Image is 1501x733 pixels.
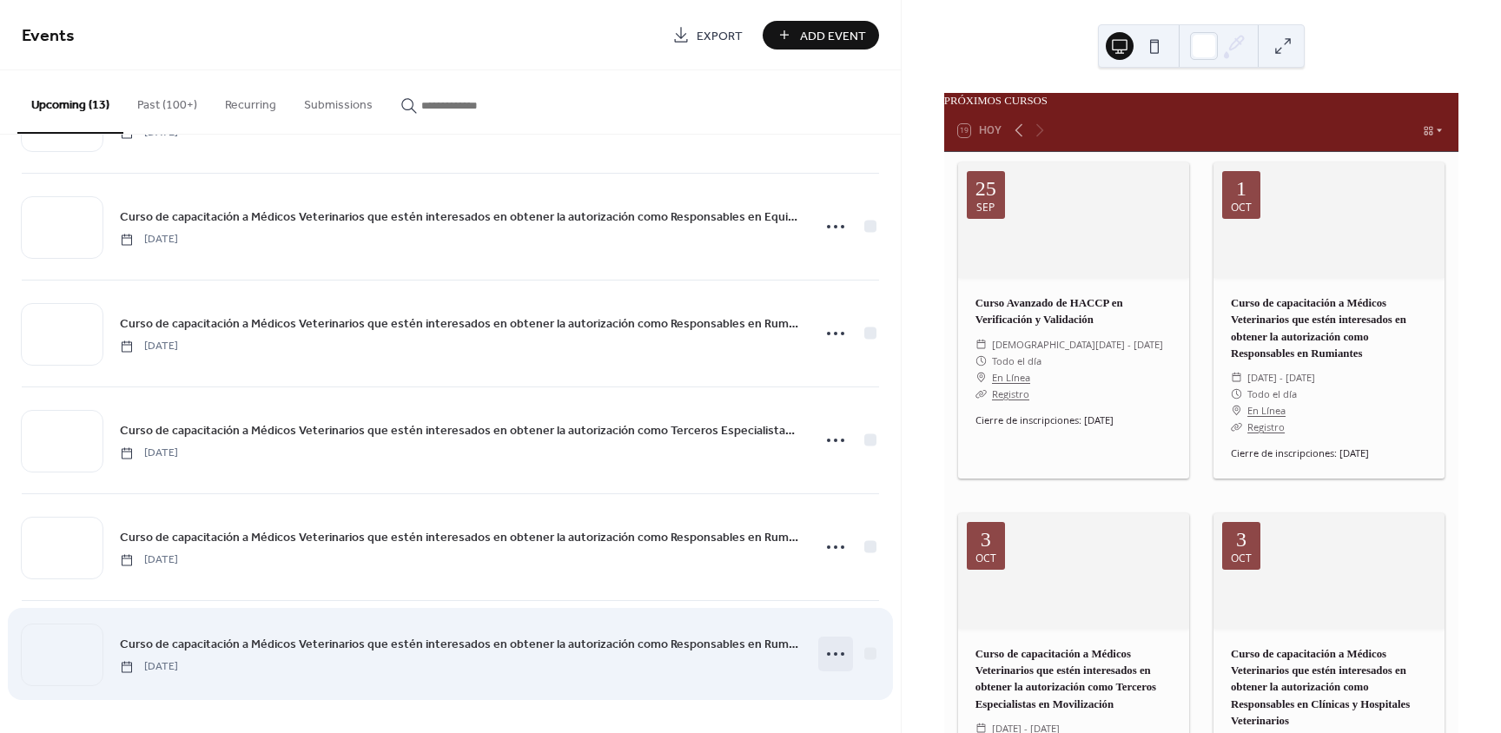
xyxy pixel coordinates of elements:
div: 3 [1236,529,1246,550]
span: Export [697,27,743,45]
div: 3 [981,529,991,550]
a: Curso de capacitación a Médicos Veterinarios que estén interesados en obtener la autorización com... [1231,297,1406,360]
span: Curso de capacitación a Médicos Veterinarios que estén interesados en obtener la autorización com... [120,315,800,333]
div: 1 [1236,178,1246,199]
div: oct [1231,201,1252,212]
div: ​ [1231,419,1242,435]
a: Curso de capacitación a Médicos Veterinarios que estén interesados en obtener la autorización com... [120,420,800,440]
a: Curso Avanzado de HACCP en Verificación y Validación [975,297,1123,326]
a: Curso de capacitación a Médicos Veterinarios que estén interesados en obtener la autorización com... [120,314,800,333]
span: Curso de capacitación a Médicos Veterinarios que estén interesados en obtener la autorización com... [120,529,800,547]
button: Add Event [763,21,879,50]
a: Curso de capacitación a Médicos Veterinarios que estén interesados en obtener la autorización com... [975,648,1156,710]
button: Past (100+) [123,70,211,132]
a: En Línea [1247,402,1286,419]
div: ​ [1231,402,1242,419]
span: Add Event [800,27,866,45]
div: oct [1231,552,1252,563]
div: ​ [1231,386,1242,402]
span: Events [22,19,75,53]
span: [DATE] [120,552,178,568]
a: Export [659,21,756,50]
div: sep [976,201,995,212]
span: Curso de capacitación a Médicos Veterinarios que estén interesados en obtener la autorización com... [120,422,800,440]
a: Curso de capacitación a Médicos Veterinarios que estén interesados en obtener la autorización com... [120,634,800,654]
div: Cierre de inscripciones: [DATE] [1213,446,1445,461]
span: [DATE] [120,659,178,675]
a: En Línea [992,369,1030,386]
div: ​ [975,336,987,353]
div: PRÓXIMOS CURSOS [944,93,1458,109]
span: [DATE] - [DATE] [1247,369,1315,386]
a: Curso de capacitación a Médicos Veterinarios que estén interesados en obtener la autorización com... [1231,648,1410,727]
div: oct [975,552,996,563]
div: ​ [1231,369,1242,386]
a: Curso de capacitación a Médicos Veterinarios que estén interesados en obtener la autorización com... [120,207,800,227]
div: ​ [975,369,987,386]
a: Curso de capacitación a Médicos Veterinarios que estén interesados en obtener la autorización com... [120,527,800,547]
div: ​ [975,386,987,402]
span: [DEMOGRAPHIC_DATA][DATE] - [DATE] [992,336,1163,353]
a: Registro [992,387,1029,400]
button: Recurring [211,70,290,132]
span: Curso de capacitación a Médicos Veterinarios que estén interesados en obtener la autorización com... [120,208,800,227]
button: Upcoming (13) [17,70,123,134]
span: Todo el día [1247,386,1297,402]
span: [DATE] [120,339,178,354]
button: Submissions [290,70,387,132]
div: Cierre de inscripciones: [DATE] [958,413,1189,428]
span: Curso de capacitación a Médicos Veterinarios que estén interesados en obtener la autorización com... [120,636,800,654]
div: 25 [975,178,996,199]
a: Registro [1247,420,1285,433]
span: Todo el día [992,353,1041,369]
span: [DATE] [120,446,178,461]
div: ​ [975,353,987,369]
span: [DATE] [120,232,178,248]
